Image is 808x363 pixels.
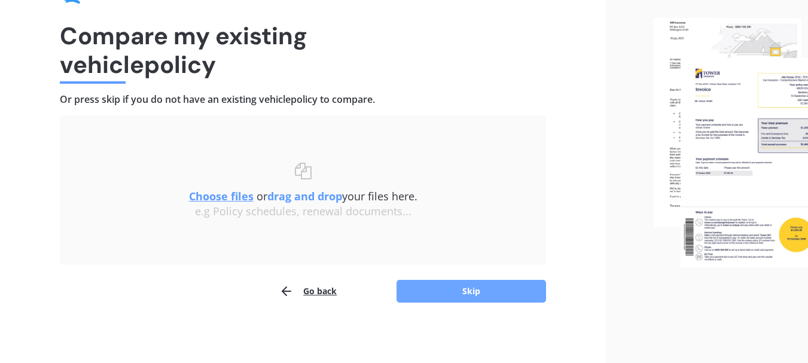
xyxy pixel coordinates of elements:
u: Choose files [189,189,254,203]
h4: Or press skip if you do not have an existing vehicle policy to compare. [60,93,546,106]
img: files.webp [654,18,808,267]
h1: Compare my existing vehicle policy [60,22,546,79]
b: drag and drop [267,189,342,203]
button: Go back [279,279,337,303]
span: or your files here. [189,189,417,203]
button: Skip [397,280,546,303]
div: e.g Policy schedules, renewal documents... [84,205,522,218]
